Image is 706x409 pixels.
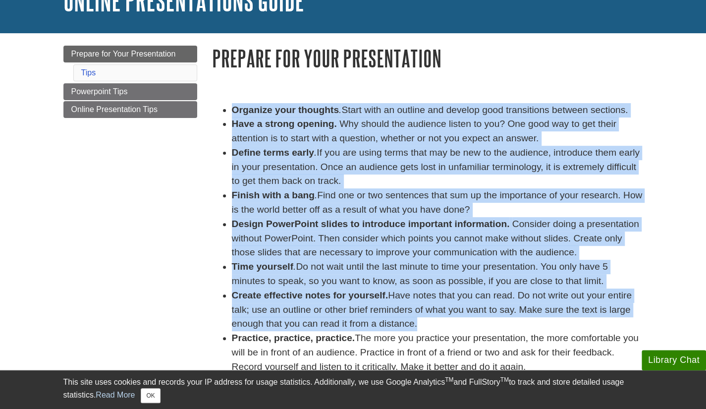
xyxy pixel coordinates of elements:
[232,118,337,129] strong: Have a strong opening.
[71,87,128,96] span: Powerpoint Tips
[232,331,643,374] li: The more you practice your presentation, the more comfortable you will be in front of an audience...
[232,290,388,300] strong: Create effective notes for yourself.
[232,219,510,229] strong: Design PowerPoint slides to introduce important information.
[339,105,341,115] em: .
[232,261,293,272] strong: Time yourself
[500,376,509,383] sup: TM
[212,46,643,71] h1: Prepare for Your Presentation
[71,50,176,58] span: Prepare for Your Presentation
[232,105,339,115] strong: Organize your thoughts
[445,376,453,383] sup: TM
[232,333,355,343] strong: Practice, practice, practice.
[314,147,317,158] em: .
[642,350,706,370] button: Library Chat
[232,188,643,217] li: Find one or two sentences that sum up the importance of your research. How is the world better of...
[63,101,197,118] a: Online Presentation Tips
[81,68,96,77] a: Tips
[63,46,197,62] a: Prepare for Your Presentation
[232,260,643,289] li: Do not wait until the last minute to time your presentation. You only have 5 minutes to speak, so...
[232,103,643,117] li: Start with an outline and develop good transitions between sections.
[232,289,643,331] li: Have notes that you can read. Do not write out your entire talk; use an outline or other brief re...
[96,391,135,399] a: Read More
[141,388,160,403] button: Close
[232,146,643,188] li: If you are using terms that may be new to the audience, introduce them early in your presentation...
[293,261,296,272] em: .
[232,217,643,260] li: Consider doing a presentation without PowerPoint. Then consider which points you cannot make with...
[63,46,197,118] div: Guide Page Menu
[232,117,643,146] li: Why should the audience listen to you? One good way to get their attention is to start with a que...
[232,190,315,200] strong: Finish with a bang
[71,105,158,114] span: Online Presentation Tips
[63,376,643,403] div: This site uses cookies and records your IP address for usage statistics. Additionally, we use Goo...
[315,190,317,200] em: .
[63,83,197,100] a: Powerpoint Tips
[232,147,314,158] strong: Define terms early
